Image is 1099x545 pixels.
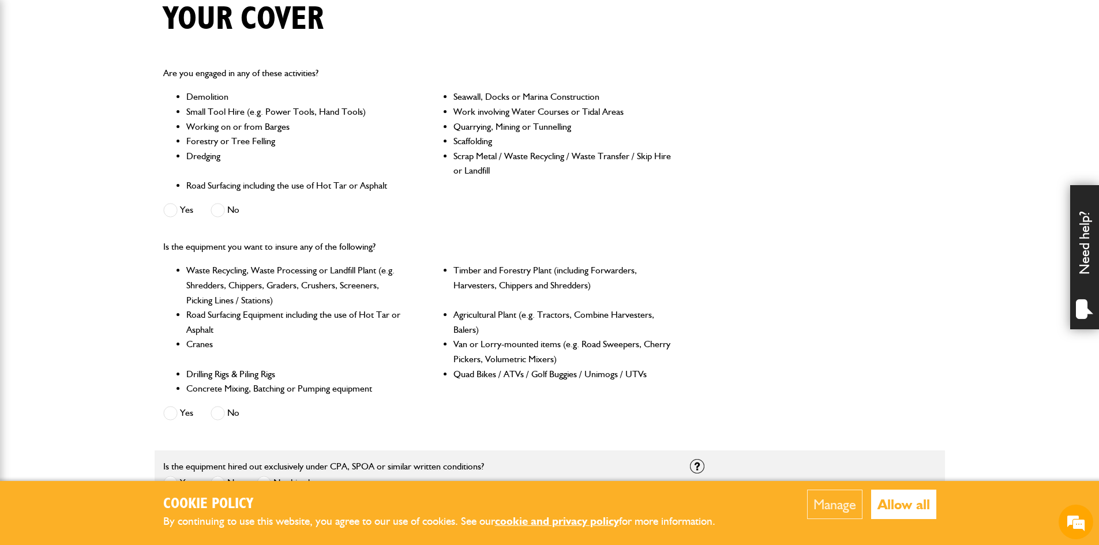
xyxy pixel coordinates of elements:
[495,514,619,528] a: cookie and privacy policy
[163,462,484,471] label: Is the equipment hired out exclusively under CPA, SPOA or similar written conditions?
[163,513,734,531] p: By continuing to use this website, you agree to our use of cookies. See our for more information.
[453,149,672,178] li: Scrap Metal / Waste Recycling / Waste Transfer / Skip Hire or Landfill
[211,406,239,420] label: No
[186,337,405,366] li: Cranes
[57,130,202,143] div: I haven't used the site for a while and I have just tried to log in but it failed - is it possibl...
[871,490,936,519] button: Allow all
[163,203,193,217] label: Yes
[175,328,206,359] div: New conversation
[186,134,405,149] li: Forestry or Tree Felling
[17,115,46,143] img: your-cover
[453,307,672,337] li: Agricultural Plant (e.g. Tractors, Combine Harvesters, Balers)
[186,89,405,104] li: Demolition
[186,178,405,193] li: Road Surfacing including the use of Hot Tar or Asphalt
[186,307,405,337] li: Road Surfacing Equipment including the use of Hot Tar or Asphalt
[163,476,193,490] label: Yes
[186,149,405,178] li: Dredging
[163,406,193,420] label: Yes
[189,6,217,33] div: Minimize live chat window
[211,476,239,490] label: No
[163,239,673,254] p: Is the equipment you want to insure any of the following?
[257,476,325,490] label: Not hired out
[453,104,672,119] li: Work involving Water Courses or Tidal Areas
[186,104,405,119] li: Small Tool Hire (e.g. Power Tools, Hand Tools)
[453,367,672,382] li: Quad Bikes / ATVs / Golf Buggies / Unimogs / UTVs
[178,119,211,127] div: 19 mins ago
[186,119,405,134] li: Working on or from Barges
[186,263,405,307] li: Waste Recycling, Waste Processing or Landfill Plant (e.g. Shredders, Chippers, Graders, Crushers,...
[163,495,734,513] h2: Cookie Policy
[453,263,672,307] li: Timber and Forestry Plant (including Forwarders, Harvesters, Chippers and Shredders)
[186,367,405,382] li: Drilling Rigs & Piling Rigs
[163,66,673,81] p: Are you engaged in any of these activities?
[186,381,405,396] li: Concrete Mixing, Batching or Pumping equipment
[453,337,672,366] li: Van or Lorry-mounted items (e.g. Road Sweepers, Cherry Pickers, Volumetric Mixers)
[57,114,166,130] span: [PERSON_NAME]
[211,203,239,217] label: No
[60,65,194,80] div: Conversation(s)
[1070,185,1099,329] div: Need help?
[453,134,672,149] li: Scaffolding
[807,490,862,519] button: Manage
[453,89,672,104] li: Seawall, Docks or Marina Construction
[453,119,672,134] li: Quarrying, Mining or Tunnelling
